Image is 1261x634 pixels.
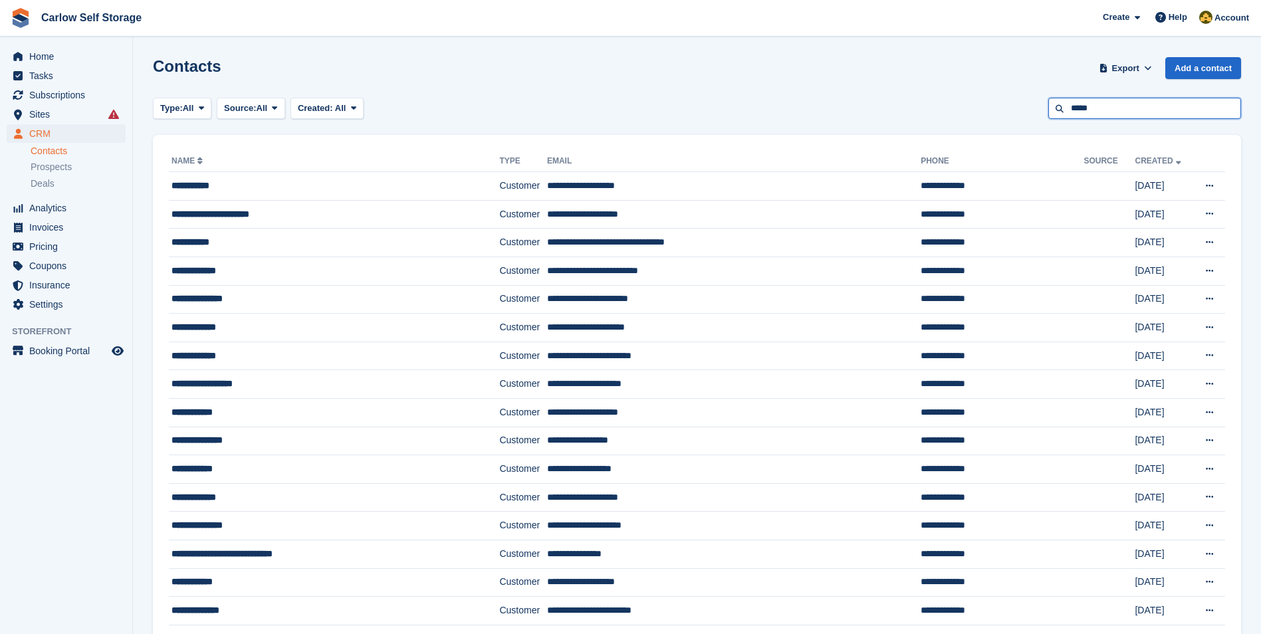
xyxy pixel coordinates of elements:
[499,483,546,512] td: Customer
[29,66,109,85] span: Tasks
[7,342,126,360] a: menu
[7,66,126,85] a: menu
[499,597,546,625] td: Customer
[7,124,126,143] a: menu
[11,8,31,28] img: stora-icon-8386f47178a22dfd0bd8f6a31ec36ba5ce8667c1dd55bd0f319d3a0aa187defe.svg
[1135,172,1192,201] td: [DATE]
[7,295,126,314] a: menu
[499,200,546,229] td: Customer
[499,568,546,597] td: Customer
[1169,11,1187,24] span: Help
[1135,314,1192,342] td: [DATE]
[29,86,109,104] span: Subscriptions
[31,177,126,191] a: Deals
[224,102,256,115] span: Source:
[29,276,109,294] span: Insurance
[110,343,126,359] a: Preview store
[29,342,109,360] span: Booking Portal
[1135,285,1192,314] td: [DATE]
[7,237,126,256] a: menu
[499,229,546,257] td: Customer
[108,109,119,120] i: Smart entry sync failures have occurred
[1199,11,1212,24] img: Kevin Moore
[499,455,546,484] td: Customer
[499,342,546,370] td: Customer
[1214,11,1249,25] span: Account
[1135,257,1192,285] td: [DATE]
[1135,200,1192,229] td: [DATE]
[921,151,1084,172] th: Phone
[12,325,132,338] span: Storefront
[29,218,109,237] span: Invoices
[1135,156,1183,165] a: Created
[29,105,109,124] span: Sites
[29,295,109,314] span: Settings
[29,47,109,66] span: Home
[29,237,109,256] span: Pricing
[1084,151,1135,172] th: Source
[1135,398,1192,427] td: [DATE]
[160,102,183,115] span: Type:
[183,102,194,115] span: All
[499,257,546,285] td: Customer
[36,7,147,29] a: Carlow Self Storage
[1135,342,1192,370] td: [DATE]
[1135,229,1192,257] td: [DATE]
[499,172,546,201] td: Customer
[1135,370,1192,399] td: [DATE]
[1135,540,1192,568] td: [DATE]
[7,257,126,275] a: menu
[29,257,109,275] span: Coupons
[31,177,55,190] span: Deals
[31,161,72,173] span: Prospects
[290,98,364,120] button: Created: All
[499,398,546,427] td: Customer
[1103,11,1129,24] span: Create
[7,47,126,66] a: menu
[7,105,126,124] a: menu
[499,540,546,568] td: Customer
[172,156,205,165] a: Name
[31,160,126,174] a: Prospects
[1135,455,1192,484] td: [DATE]
[1135,568,1192,597] td: [DATE]
[217,98,285,120] button: Source: All
[7,218,126,237] a: menu
[499,370,546,399] td: Customer
[1135,483,1192,512] td: [DATE]
[1112,62,1139,75] span: Export
[257,102,268,115] span: All
[31,145,126,158] a: Contacts
[1096,57,1155,79] button: Export
[335,103,346,113] span: All
[499,285,546,314] td: Customer
[298,103,333,113] span: Created:
[153,98,211,120] button: Type: All
[1135,512,1192,540] td: [DATE]
[499,427,546,455] td: Customer
[499,512,546,540] td: Customer
[7,276,126,294] a: menu
[1165,57,1241,79] a: Add a contact
[29,199,109,217] span: Analytics
[29,124,109,143] span: CRM
[7,199,126,217] a: menu
[499,314,546,342] td: Customer
[1135,427,1192,455] td: [DATE]
[7,86,126,104] a: menu
[547,151,921,172] th: Email
[153,57,221,75] h1: Contacts
[499,151,546,172] th: Type
[1135,597,1192,625] td: [DATE]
